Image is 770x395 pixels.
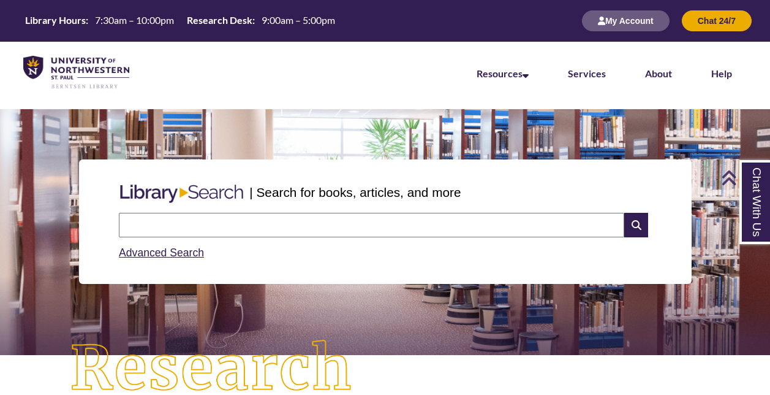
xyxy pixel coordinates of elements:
a: Help [711,67,732,79]
p: | Search for books, articles, and more [249,183,461,202]
i: Search [624,213,647,237]
a: Services [568,67,606,79]
th: Library Hours: [20,13,90,27]
span: 7:30am – 10:00pm [95,14,174,26]
img: Libary Search [114,180,249,208]
span: 9:00am – 5:00pm [262,14,335,26]
button: My Account [582,10,670,31]
a: Back to Top [721,169,767,186]
a: About [645,67,672,79]
a: My Account [582,15,670,26]
a: Resources [477,67,529,79]
a: Chat 24/7 [682,15,752,26]
a: Advanced Search [119,247,204,259]
button: Chat 24/7 [682,10,752,31]
table: Hours Today [20,13,340,27]
img: UNWSP Library Logo [23,56,129,90]
a: Hours Today [20,13,340,28]
th: Research Desk: [182,13,257,27]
